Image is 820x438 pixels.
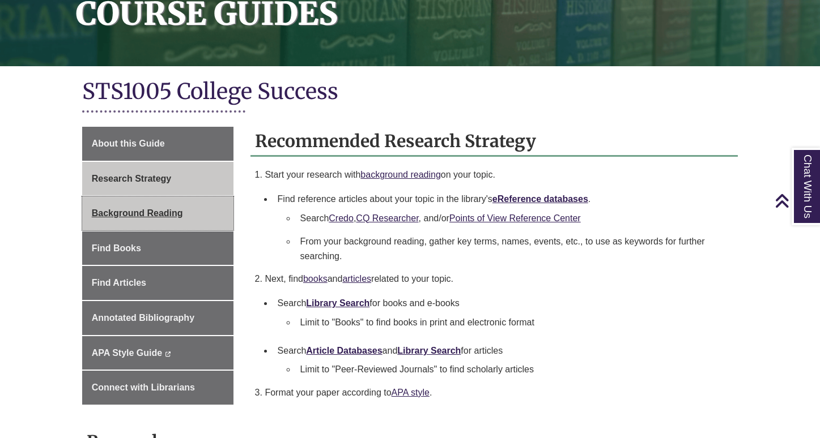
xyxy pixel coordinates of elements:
[273,339,734,386] li: Search and for articles
[82,301,233,335] a: Annotated Bibliography
[92,174,172,183] span: Research Strategy
[82,336,233,370] a: APA Style Guide
[306,346,382,355] a: Article Databases
[273,187,734,272] li: Find reference articles about your topic in the library's .
[306,298,369,308] a: Library Search
[449,213,581,223] a: Points of View Reference Center
[92,383,195,392] span: Connect with Librarians
[296,311,729,334] li: Limit to "Books" to find books in print and electronic format
[92,139,165,148] span: About this Guide
[255,386,734,400] p: 3. Format your paper according to .
[775,193,817,208] a: Back to Top
[392,388,430,397] a: APA style
[273,291,734,338] li: Search for books and e-books
[255,272,734,286] p: 2. Next, find and related to your topic.
[360,170,440,179] a: background reading
[329,213,354,223] a: Credo
[82,231,233,265] a: Find Books
[82,266,233,300] a: Find Articles
[92,348,162,358] span: APA Style Guide
[303,274,328,284] a: books
[92,313,194,323] span: Annotated Bibliography
[165,351,171,357] i: This link opens in a new window
[82,196,233,230] a: Background Reading
[296,358,729,381] li: Limit to "Peer-Reviewed Journals" to find scholarly articles
[82,127,233,161] a: About this Guide
[92,278,146,287] span: Find Articles
[92,243,141,253] span: Find Books
[397,346,461,355] a: Library Search
[92,208,183,218] span: Background Reading
[82,162,233,196] a: Research Strategy
[342,274,371,284] a: articles
[296,230,729,268] li: From your background reading, gather key terms, names, events, etc., to use as keywords for furth...
[82,371,233,405] a: Connect with Librarians
[255,168,734,182] p: 1. Start your research with on your topic.
[492,194,588,204] a: eReference databases
[82,78,738,108] h1: STS1005 College Success
[250,127,738,157] h2: Recommended Research Strategy
[82,127,233,405] div: Guide Page Menu
[356,213,418,223] a: CQ Researcher
[296,207,729,230] li: Search , , and/or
